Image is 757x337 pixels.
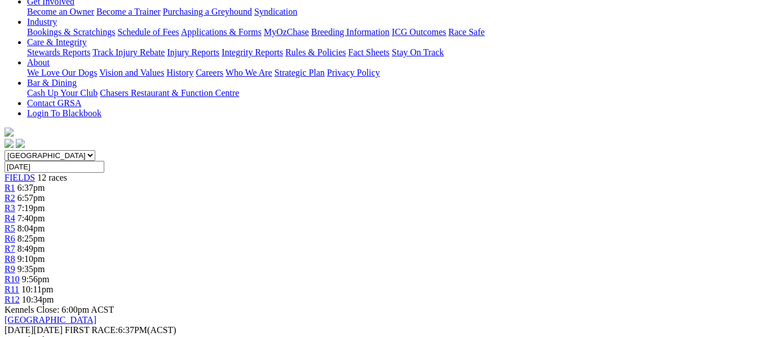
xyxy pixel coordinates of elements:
div: About [27,68,752,78]
a: Bookings & Scratchings [27,27,115,37]
a: Privacy Policy [327,68,380,77]
span: 7:19pm [17,203,45,213]
a: Integrity Reports [222,47,283,57]
span: 10:11pm [21,285,53,294]
a: FIELDS [5,173,35,182]
a: Vision and Values [99,68,164,77]
span: 6:37pm [17,183,45,192]
img: logo-grsa-white.png [5,128,14,137]
a: Schedule of Fees [117,27,179,37]
div: Bar & Dining [27,88,752,98]
a: Breeding Information [311,27,389,37]
span: [DATE] [5,325,34,335]
a: R3 [5,203,15,213]
a: Chasers Restaurant & Function Centre [100,88,239,98]
span: 8:04pm [17,224,45,233]
a: Stay On Track [392,47,444,57]
a: Become a Trainer [96,7,161,16]
a: Track Injury Rebate [92,47,165,57]
span: 8:49pm [17,244,45,253]
a: R12 [5,295,20,304]
a: Who We Are [225,68,272,77]
a: Syndication [254,7,297,16]
a: Race Safe [448,27,484,37]
a: R5 [5,224,15,233]
span: 6:37PM(ACST) [65,325,176,335]
span: 8:25pm [17,234,45,243]
input: Select date [5,161,104,173]
a: R10 [5,274,20,284]
a: Strategic Plan [275,68,325,77]
a: Purchasing a Greyhound [163,7,252,16]
a: Applications & Forms [181,27,262,37]
a: Become an Owner [27,7,94,16]
a: Industry [27,17,57,27]
a: R7 [5,244,15,253]
a: Careers [196,68,223,77]
a: R2 [5,193,15,203]
div: Get Involved [27,7,752,17]
div: Industry [27,27,752,37]
a: About [27,58,50,67]
span: [DATE] [5,325,63,335]
a: R6 [5,234,15,243]
div: Care & Integrity [27,47,752,58]
a: Login To Blackbook [27,108,101,118]
a: History [166,68,193,77]
a: Bar & Dining [27,78,77,87]
a: ICG Outcomes [392,27,446,37]
span: Kennels Close: 6:00pm ACST [5,305,114,314]
span: 9:56pm [22,274,50,284]
a: Injury Reports [167,47,219,57]
span: FIRST RACE: [65,325,118,335]
a: Cash Up Your Club [27,88,98,98]
a: Rules & Policies [285,47,346,57]
span: 12 races [37,173,67,182]
a: Fact Sheets [348,47,389,57]
a: R8 [5,254,15,264]
span: 9:35pm [17,264,45,274]
span: 9:10pm [17,254,45,264]
span: 6:57pm [17,193,45,203]
span: 7:40pm [17,213,45,223]
a: MyOzChase [264,27,309,37]
img: facebook.svg [5,139,14,148]
a: R4 [5,213,15,223]
a: R1 [5,183,15,192]
a: R11 [5,285,19,294]
a: R9 [5,264,15,274]
a: Stewards Reports [27,47,90,57]
span: 10:34pm [22,295,54,304]
a: We Love Our Dogs [27,68,97,77]
a: Care & Integrity [27,37,87,47]
a: Contact GRSA [27,98,81,108]
a: [GEOGRAPHIC_DATA] [5,315,96,325]
img: twitter.svg [16,139,25,148]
